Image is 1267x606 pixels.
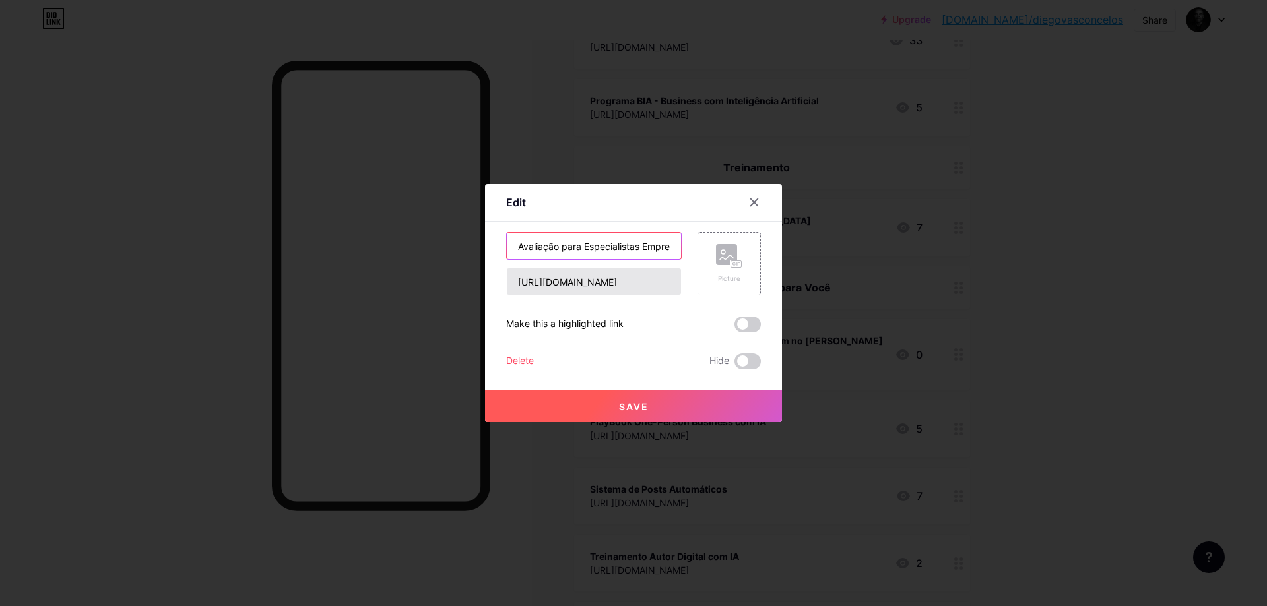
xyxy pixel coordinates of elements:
div: Picture [716,274,742,284]
span: Hide [709,353,729,369]
div: Make this a highlighted link [506,317,624,332]
input: URL [507,268,681,295]
div: Edit [506,195,526,210]
span: Save [619,401,649,412]
input: Title [507,233,681,259]
div: Delete [506,353,534,369]
button: Save [485,390,782,422]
